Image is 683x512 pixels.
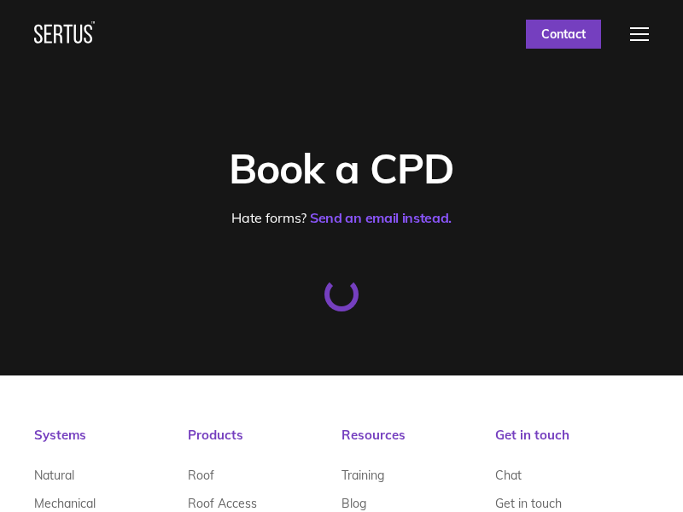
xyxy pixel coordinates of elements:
[341,461,384,489] a: Training
[495,427,649,461] div: Get in touch
[34,461,74,489] a: Natural
[34,143,649,194] div: Book a CPD
[188,427,341,461] div: Products
[341,427,495,461] div: Resources
[310,209,452,226] a: Send an email instead.
[495,461,522,489] a: Chat
[188,461,214,489] a: Roof
[526,20,601,49] a: Contact
[34,427,188,461] div: Systems
[34,209,649,226] div: Hate forms?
